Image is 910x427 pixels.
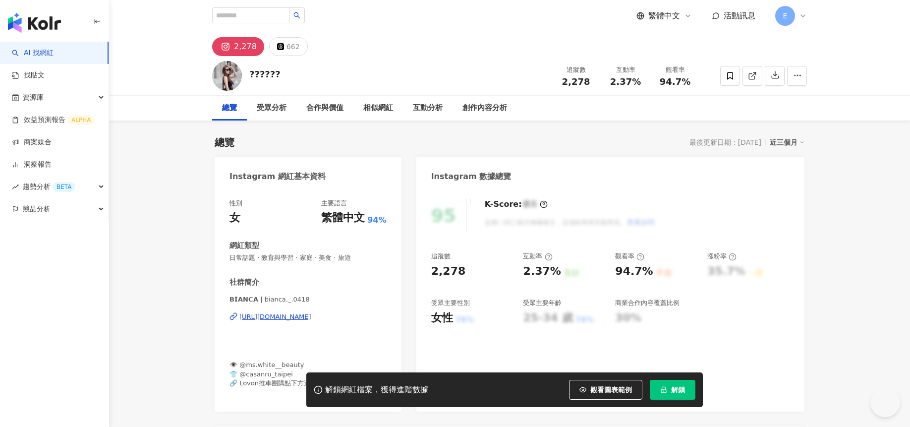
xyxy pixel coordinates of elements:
div: 女 [229,210,240,226]
div: K-Score : [485,199,548,210]
div: 互動率 [607,65,644,75]
div: 相似網紅 [363,102,393,114]
div: 追蹤數 [557,65,595,75]
div: 繁體中文 [321,210,365,226]
div: 總覽 [222,102,237,114]
a: 找貼文 [12,70,45,80]
span: search [293,12,300,19]
span: 𝗕𝗜𝗔𝗡𝗖𝗔 | bianca._.0418 [229,295,387,304]
div: 創作內容分析 [462,102,507,114]
span: 觀看圖表範例 [590,386,632,394]
div: 受眾分析 [257,102,286,114]
div: 94.7% [615,264,653,279]
div: 互動率 [523,252,552,261]
div: 2,278 [234,40,257,54]
span: 競品分析 [23,198,51,220]
div: 662 [286,40,300,54]
img: logo [8,13,61,33]
span: 解鎖 [671,386,685,394]
div: 性別 [229,199,242,208]
span: 資源庫 [23,86,44,109]
a: 洞察報告 [12,160,52,170]
button: 觀看圖表範例 [569,380,642,400]
span: 日常話題 · 教育與學習 · 家庭 · 美食 · 旅遊 [229,253,387,262]
button: 解鎖 [650,380,695,400]
span: 趨勢分析 [23,176,75,198]
div: 解鎖網紅檔案，獲得進階數據 [325,385,428,395]
div: BETA [53,182,75,192]
img: KOL Avatar [212,61,242,91]
span: 2,278 [562,76,590,87]
div: Instagram 網紅基本資料 [229,171,326,182]
div: 受眾主要年齡 [523,299,562,307]
div: 2.37% [523,264,561,279]
div: [URL][DOMAIN_NAME] [239,312,311,321]
div: 近三個月 [770,136,804,149]
div: 漲粉率 [707,252,737,261]
div: Instagram 數據總覽 [431,171,512,182]
div: 最後更新日期：[DATE] [689,138,761,146]
div: 合作與價值 [306,102,343,114]
a: 效益預測報告ALPHA [12,115,95,125]
a: 商案媒合 [12,137,52,147]
span: 2.37% [610,77,641,87]
button: 662 [269,37,308,56]
a: searchAI 找網紅 [12,48,54,58]
div: 主要語言 [321,199,347,208]
span: 👁️ @ms.white__beauty 👕 @casanru_taipei 🔗 Lovon推車團購點下方連結 📩合作邀約私訊小盒子 ⬇️愛用保養保健自助下單 [229,361,324,405]
div: 觀看率 [615,252,644,261]
div: 總覽 [215,135,234,149]
span: rise [12,183,19,190]
div: 受眾主要性別 [431,299,470,307]
button: 2,278 [212,37,264,56]
div: ?????? [249,68,281,80]
a: [URL][DOMAIN_NAME] [229,312,387,321]
div: 女性 [431,310,453,326]
div: 觀看率 [656,65,694,75]
span: 94.7% [660,77,690,87]
div: 社群簡介 [229,277,259,288]
span: E [783,10,788,21]
span: 94% [367,215,386,226]
div: 互動分析 [413,102,443,114]
div: 網紅類型 [229,241,259,251]
span: 繁體中文 [648,10,680,21]
span: lock [660,386,667,393]
span: 活動訊息 [724,11,755,20]
div: 商業合作內容覆蓋比例 [615,299,680,307]
div: 追蹤數 [431,252,451,261]
div: 2,278 [431,264,466,279]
